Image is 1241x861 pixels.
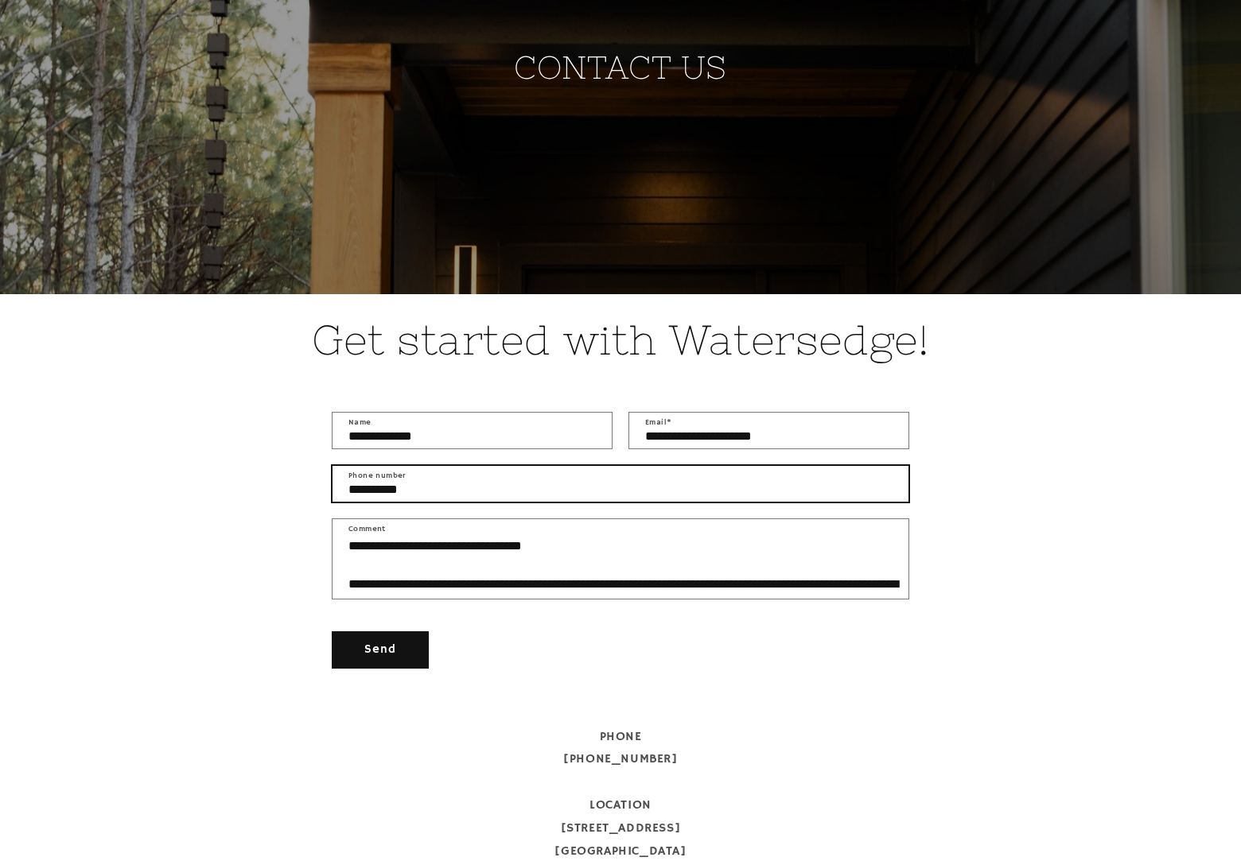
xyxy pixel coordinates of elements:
[183,313,1058,367] h2: Get started with Watersedge!
[554,844,686,859] span: [GEOGRAPHIC_DATA]
[332,631,429,669] button: Send
[589,797,652,813] span: LOCATION
[563,751,677,767] span: [PHONE_NUMBER]
[561,820,681,836] span: [STREET_ADDRESS]
[600,729,642,745] span: PHONE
